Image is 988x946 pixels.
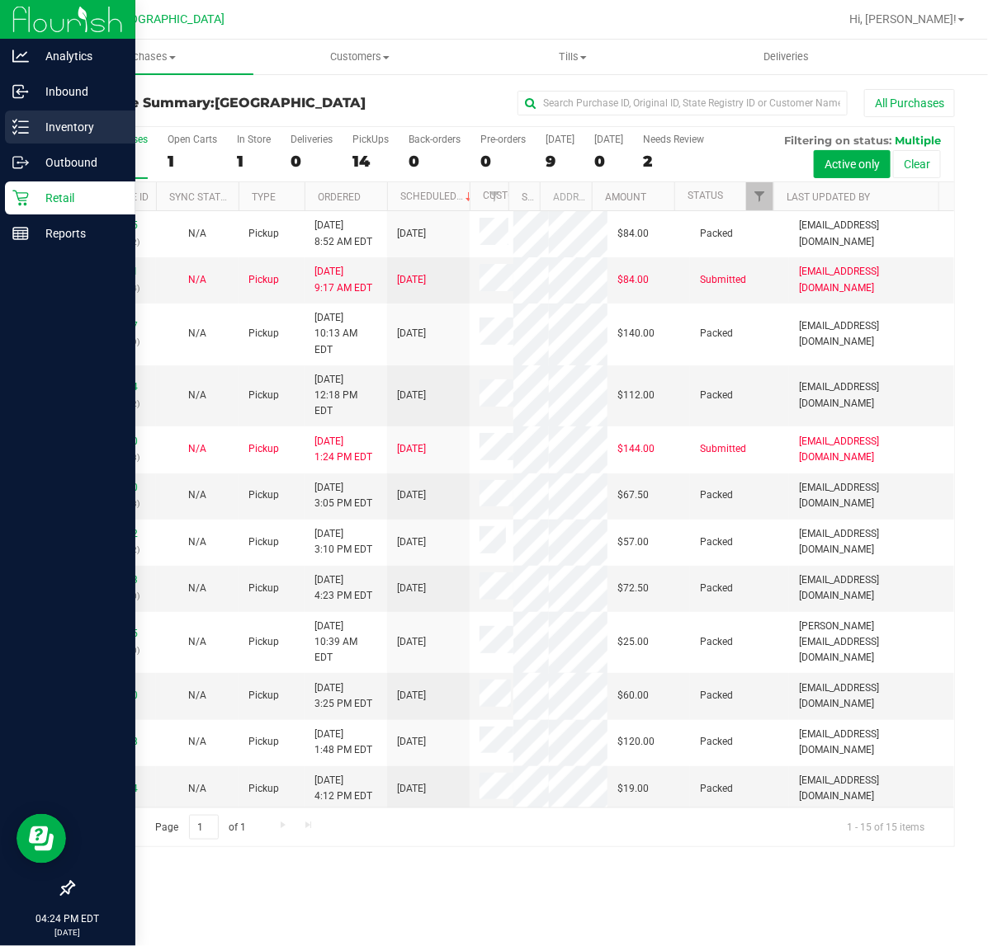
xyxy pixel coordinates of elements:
span: [EMAIL_ADDRESS][DOMAIN_NAME] [799,526,944,558]
span: Not Applicable [188,274,206,285]
button: Active only [814,150,891,178]
span: [EMAIL_ADDRESS][DOMAIN_NAME] [799,727,944,758]
button: N/A [188,734,206,750]
span: Packed [700,688,733,704]
div: Back-orders [409,134,461,145]
span: Pickup [248,487,279,503]
span: [EMAIL_ADDRESS][DOMAIN_NAME] [799,434,944,465]
p: Analytics [29,46,128,66]
span: [DATE] 10:13 AM EDT [314,310,377,358]
span: [EMAIL_ADDRESS][DOMAIN_NAME] [799,218,944,249]
span: Filtering on status: [784,134,891,147]
span: [EMAIL_ADDRESS][DOMAIN_NAME] [799,572,944,604]
span: $57.00 [617,534,649,550]
span: Not Applicable [188,228,206,239]
span: Hi, [PERSON_NAME]! [849,12,957,26]
span: Tills [467,49,679,64]
div: Pre-orders [480,134,526,145]
input: Search Purchase ID, Original ID, State Registry ID or Customer Name... [518,91,848,115]
button: Clear [893,150,941,178]
div: In Store [237,134,271,145]
span: [EMAIL_ADDRESS][DOMAIN_NAME] [799,379,944,411]
div: [DATE] [594,134,623,145]
inline-svg: Outbound [12,154,29,171]
span: $25.00 [617,634,649,650]
span: Pickup [248,388,279,403]
button: N/A [188,388,206,403]
span: Submitted [700,272,746,288]
span: $60.00 [617,688,649,704]
button: N/A [188,781,206,797]
span: Not Applicable [188,636,206,647]
a: Status [688,190,723,201]
button: N/A [188,688,206,704]
span: Pickup [248,581,279,596]
button: All Purchases [864,89,955,117]
span: [DATE] [397,688,426,704]
span: [DATE] [397,581,426,596]
span: Purchases [40,49,253,64]
span: [DATE] [397,534,426,550]
span: Not Applicable [188,736,206,747]
span: [PERSON_NAME][EMAIL_ADDRESS][DOMAIN_NAME] [799,619,944,666]
span: [EMAIL_ADDRESS][DOMAIN_NAME] [799,680,944,712]
span: Packed [700,226,733,242]
inline-svg: Inventory [12,119,29,135]
span: Pickup [248,326,279,341]
span: [DATE] 4:12 PM EDT [314,773,372,804]
inline-svg: Inbound [12,83,29,100]
span: $144.00 [617,441,655,457]
span: [DATE] 12:18 PM EDT [314,372,377,420]
a: Scheduled [400,191,475,202]
a: Amount [605,191,646,203]
span: [GEOGRAPHIC_DATA] [215,95,366,111]
span: [DATE] [397,781,426,797]
div: 9 [546,152,574,171]
p: Inventory [29,117,128,137]
span: Pickup [248,272,279,288]
span: Pickup [248,734,279,750]
button: N/A [188,441,206,457]
button: N/A [188,581,206,596]
button: N/A [188,326,206,341]
span: Pickup [248,534,279,550]
div: Needs Review [643,134,704,145]
span: [EMAIL_ADDRESS][DOMAIN_NAME] [799,480,944,511]
a: Purchases [40,40,253,74]
div: 1 [237,152,271,171]
div: 14 [352,152,389,171]
span: [DATE] 3:10 PM EDT [314,526,372,558]
p: [DATE] [7,926,128,939]
span: Packed [700,326,733,341]
span: Packed [700,487,733,503]
span: $67.50 [617,487,649,503]
div: 2 [643,152,704,171]
span: Pickup [248,781,279,797]
inline-svg: Retail [12,190,29,206]
span: $72.50 [617,581,649,596]
a: Customers [253,40,467,74]
span: [EMAIL_ADDRESS][DOMAIN_NAME] [799,773,944,804]
span: [DATE] [397,734,426,750]
a: Ordered [318,191,361,203]
inline-svg: Reports [12,225,29,242]
span: Not Applicable [188,443,206,454]
span: Packed [700,734,733,750]
span: Not Applicable [188,536,206,548]
h3: Purchase Summary: [73,96,366,111]
button: N/A [188,487,206,503]
span: [DATE] [397,326,426,341]
span: $120.00 [617,734,655,750]
span: Not Applicable [188,389,206,401]
span: [DATE] 1:24 PM EDT [314,434,372,465]
span: Packed [700,534,733,550]
a: Tills [466,40,680,74]
p: Reports [29,224,128,243]
span: Not Applicable [188,582,206,594]
span: Not Applicable [188,489,206,501]
span: [GEOGRAPHIC_DATA] [112,12,225,26]
span: $19.00 [617,781,649,797]
span: Pickup [248,441,279,457]
div: Deliveries [291,134,333,145]
span: [DATE] 9:17 AM EDT [314,264,372,295]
